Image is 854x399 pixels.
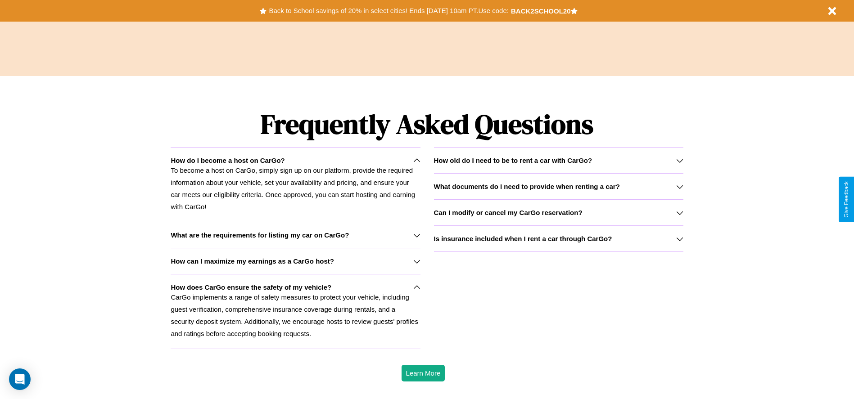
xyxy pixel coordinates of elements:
[267,4,511,17] button: Back to School savings of 20% in select cities! Ends [DATE] 10am PT.Use code:
[434,157,592,164] h3: How old do I need to be to rent a car with CarGo?
[434,209,583,216] h3: Can I modify or cancel my CarGo reservation?
[843,181,849,218] div: Give Feedback
[434,235,612,242] h3: Is insurance included when I rent a car through CarGo?
[171,283,331,291] h3: How does CarGo ensure the safety of my vehicle?
[511,7,571,15] b: BACK2SCHOOL20
[434,183,620,190] h3: What documents do I need to provide when renting a car?
[171,157,285,164] h3: How do I become a host on CarGo?
[9,368,31,390] div: Open Intercom Messenger
[171,164,420,213] p: To become a host on CarGo, simply sign up on our platform, provide the required information about...
[171,231,349,239] h3: What are the requirements for listing my car on CarGo?
[171,101,683,147] h1: Frequently Asked Questions
[171,291,420,340] p: CarGo implements a range of safety measures to protect your vehicle, including guest verification...
[402,365,445,381] button: Learn More
[171,257,334,265] h3: How can I maximize my earnings as a CarGo host?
